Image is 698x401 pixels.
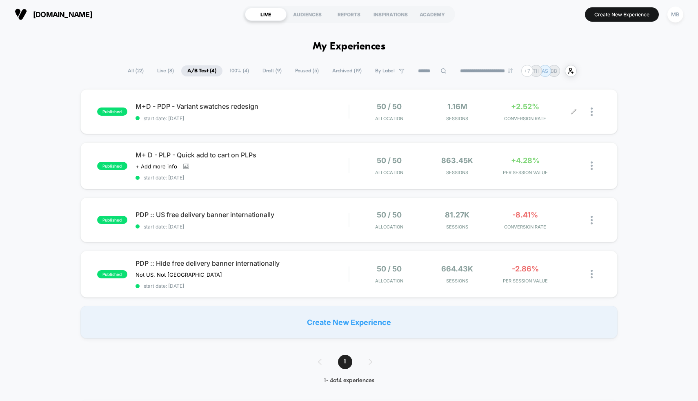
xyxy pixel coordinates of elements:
span: start date: [DATE] [136,115,349,121]
div: Create New Experience [80,306,618,338]
span: Archived ( 19 ) [326,65,368,76]
span: + Add more info [136,163,177,170]
span: Sessions [425,278,489,284]
span: [DOMAIN_NAME] [33,10,92,19]
span: +4.28% [511,156,540,165]
div: LIVE [245,8,287,21]
img: close [591,270,593,278]
span: +2.52% [511,102,539,111]
span: 81.27k [445,211,469,219]
span: Live ( 8 ) [151,65,180,76]
span: 50 / 50 [377,102,402,111]
span: Allocation [375,278,403,284]
span: -2.86% [512,264,539,273]
span: PDP :: US free delivery banner internationally [136,211,349,219]
span: 664.43k [441,264,473,273]
div: REPORTS [328,8,370,21]
div: AUDIENCES [287,8,328,21]
span: 100% ( 4 ) [224,65,255,76]
img: end [508,68,513,73]
span: published [97,108,127,116]
h1: My Experiences [313,41,386,53]
span: Paused ( 5 ) [289,65,325,76]
span: All ( 22 ) [122,65,150,76]
span: PDP :: Hide free delivery banner internationally [136,259,349,267]
img: close [591,161,593,170]
p: BB [551,68,557,74]
span: published [97,162,127,170]
span: 50 / 50 [377,264,402,273]
span: Allocation [375,224,403,230]
span: start date: [DATE] [136,224,349,230]
span: A/B Test ( 4 ) [181,65,222,76]
span: Sessions [425,224,489,230]
span: 863.45k [441,156,473,165]
div: MB [667,7,683,22]
span: 1 [338,355,352,369]
span: Sessions [425,170,489,175]
button: MB [665,6,686,23]
button: [DOMAIN_NAME] [12,8,95,21]
button: Create New Experience [585,7,659,22]
span: M+D - PDP - Variant swatches redesign [136,102,349,110]
span: start date: [DATE] [136,283,349,289]
span: PER SESSION VALUE [493,170,557,175]
div: INSPIRATIONS [370,8,411,21]
span: By Label [375,68,395,74]
p: TH [533,68,540,74]
img: close [591,108,593,116]
span: M+ D - PLP - Quick add to cart on PLPs [136,151,349,159]
img: close [591,216,593,224]
div: + 7 [521,65,533,77]
span: PER SESSION VALUE [493,278,557,284]
span: start date: [DATE] [136,175,349,181]
span: 50 / 50 [377,156,402,165]
span: published [97,216,127,224]
span: -8.41% [512,211,538,219]
span: 50 / 50 [377,211,402,219]
span: 1.16M [447,102,467,111]
span: Sessions [425,116,489,121]
span: Allocation [375,170,403,175]
span: CONVERSION RATE [493,224,557,230]
span: published [97,270,127,278]
p: AS [542,68,548,74]
div: 1 - 4 of 4 experiences [310,377,389,384]
span: CONVERSION RATE [493,116,557,121]
span: Draft ( 9 ) [256,65,288,76]
span: Allocation [375,116,403,121]
span: Not US, Not [GEOGRAPHIC_DATA] [136,271,222,278]
div: ACADEMY [411,8,453,21]
img: Visually logo [15,8,27,20]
